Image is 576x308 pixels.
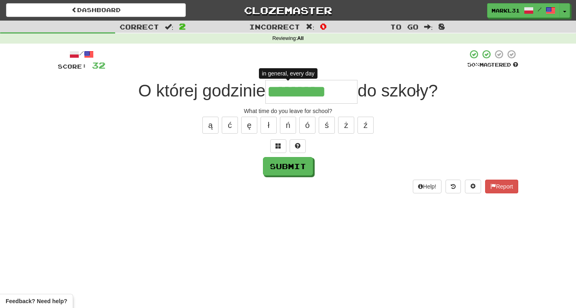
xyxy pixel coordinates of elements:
[6,3,186,17] a: Dashboard
[357,117,374,134] button: ź
[249,23,300,31] span: Incorrect
[297,36,304,41] strong: All
[492,7,520,14] span: MarkL31
[58,49,105,59] div: /
[138,81,265,100] span: O której godzinie
[58,63,87,70] span: Score:
[538,6,542,12] span: /
[299,117,315,134] button: ó
[120,23,159,31] span: Correct
[290,139,306,153] button: Single letter hint - you only get 1 per sentence and score half the points! alt+h
[92,60,105,70] span: 32
[280,117,296,134] button: ń
[241,117,257,134] button: ę
[270,139,286,153] button: Switch sentence to multiple choice alt+p
[58,107,518,115] div: What time do you leave for school?
[390,23,418,31] span: To go
[438,21,445,31] span: 8
[357,81,437,100] span: do szkoły?
[338,117,354,134] button: ż
[424,23,433,30] span: :
[259,68,318,79] div: in general, every day
[446,180,461,193] button: Round history (alt+y)
[6,297,67,305] span: Open feedback widget
[179,21,186,31] span: 2
[263,157,313,176] button: Submit
[319,117,335,134] button: ś
[306,23,315,30] span: :
[467,61,518,69] div: Mastered
[413,180,441,193] button: Help!
[467,61,479,68] span: 50 %
[198,3,378,17] a: Clozemaster
[222,117,238,134] button: ć
[261,117,277,134] button: ł
[202,117,219,134] button: ą
[485,180,518,193] button: Report
[487,3,560,18] a: MarkL31 /
[165,23,174,30] span: :
[320,21,327,31] span: 0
